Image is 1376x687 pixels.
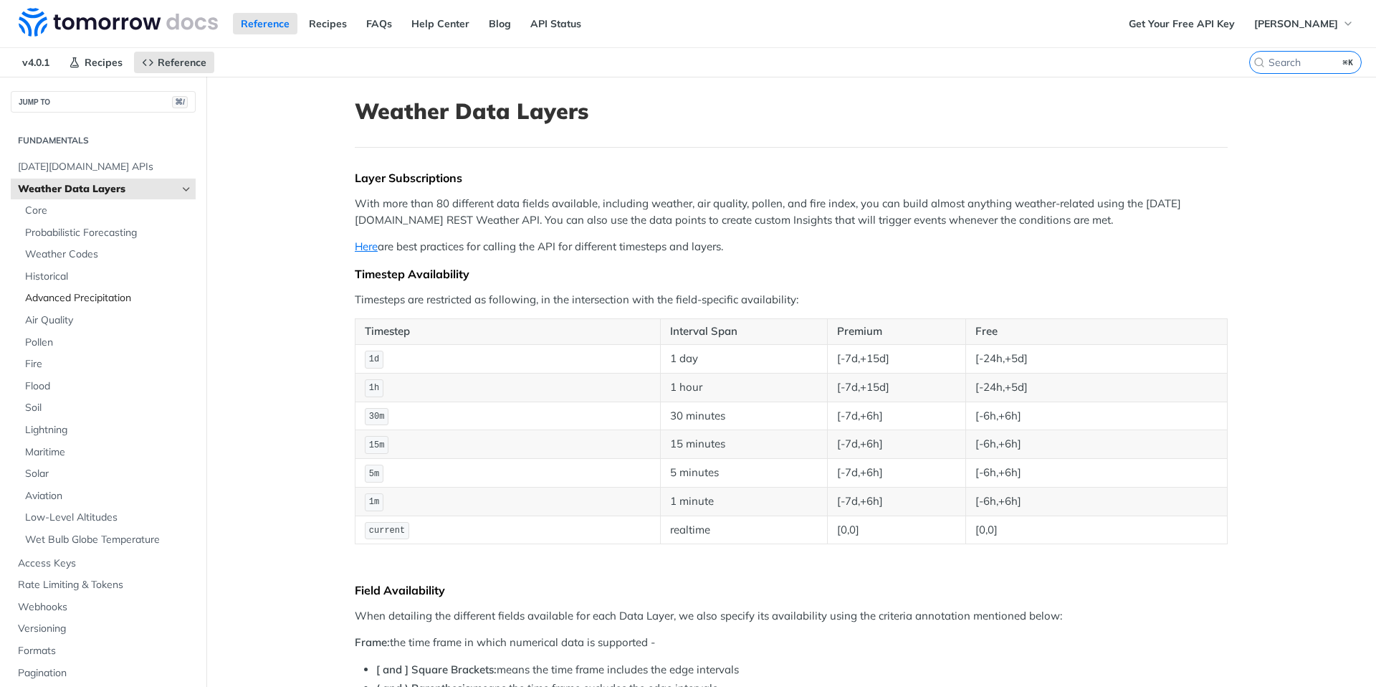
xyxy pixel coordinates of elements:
[965,487,1227,516] td: [-6h,+6h]
[403,13,477,34] a: Help Center
[181,184,192,195] button: Hide subpages for Weather Data Layers
[233,13,297,34] a: Reference
[11,91,196,113] button: JUMP TO⌘/
[18,666,192,681] span: Pagination
[25,357,192,371] span: Fire
[11,663,196,684] a: Pagination
[18,332,196,354] a: Pollen
[828,344,966,373] td: [-7d,+15d]
[369,412,385,422] span: 30m
[828,373,966,402] td: [-7d,+15d]
[25,401,192,415] span: Soil
[25,336,192,350] span: Pollen
[355,171,1228,185] div: Layer Subscriptions
[481,13,519,34] a: Blog
[355,635,390,649] strong: Frame:
[660,319,827,345] th: Interval Span
[18,244,196,265] a: Weather Codes
[660,430,827,459] td: 15 minutes
[358,13,400,34] a: FAQs
[660,402,827,430] td: 30 minutes
[11,156,196,178] a: [DATE][DOMAIN_NAME] APIs
[660,516,827,544] td: realtime
[11,640,196,662] a: Formats
[19,8,218,37] img: Tomorrow.io Weather API Docs
[301,13,355,34] a: Recipes
[25,204,192,218] span: Core
[11,574,196,596] a: Rate Limiting & Tokens
[965,402,1227,430] td: [-6h,+6h]
[18,376,196,397] a: Flood
[25,379,192,394] span: Flood
[18,310,196,331] a: Air Quality
[1246,13,1362,34] button: [PERSON_NAME]
[18,644,192,658] span: Formats
[18,529,196,551] a: Wet Bulb Globe Temperature
[1121,13,1243,34] a: Get Your Free API Key
[18,578,192,592] span: Rate Limiting & Tokens
[1339,55,1357,70] kbd: ⌘K
[18,160,192,174] span: [DATE][DOMAIN_NAME] APIs
[172,96,188,108] span: ⌘/
[660,373,827,402] td: 1 hour
[355,583,1228,597] div: Field Availability
[25,445,192,460] span: Maritime
[11,179,196,200] a: Weather Data LayersHide subpages for Weather Data Layers
[828,319,966,345] th: Premium
[369,354,379,364] span: 1d
[134,52,214,73] a: Reference
[18,182,177,196] span: Weather Data Layers
[18,354,196,375] a: Fire
[18,622,192,636] span: Versioning
[965,319,1227,345] th: Free
[14,52,57,73] span: v4.0.1
[369,383,379,393] span: 1h
[660,487,827,516] td: 1 minute
[18,442,196,463] a: Maritime
[25,489,192,503] span: Aviation
[25,291,192,305] span: Advanced Precipitation
[85,56,123,69] span: Recipes
[965,430,1227,459] td: [-6h,+6h]
[18,200,196,222] a: Core
[376,663,497,676] strong: [ and ] Square Brackets:
[828,402,966,430] td: [-7d,+6h]
[18,600,192,615] span: Webhooks
[18,463,196,485] a: Solar
[828,459,966,488] td: [-7d,+6h]
[25,423,192,437] span: Lightning
[18,266,196,288] a: Historical
[18,222,196,244] a: Probabilistic Forecasting
[25,467,192,481] span: Solar
[355,239,1228,255] p: are best practices for calling the API for different timesteps and layers.
[25,270,192,284] span: Historical
[965,459,1227,488] td: [-6h,+6h]
[965,516,1227,544] td: [0,0]
[11,553,196,574] a: Access Keys
[660,344,827,373] td: 1 day
[25,511,192,525] span: Low-Level Altitudes
[828,487,966,516] td: [-7d,+6h]
[158,56,206,69] span: Reference
[355,319,661,345] th: Timestep
[25,247,192,262] span: Weather Codes
[965,373,1227,402] td: [-24h,+5d]
[11,597,196,618] a: Webhooks
[355,292,1228,308] p: Timesteps are restricted as following, in the intersection with the field-specific availability:
[355,635,1228,651] p: the time frame in which numerical data is supported -
[18,397,196,419] a: Soil
[18,556,192,571] span: Access Keys
[369,526,405,536] span: current
[25,533,192,547] span: Wet Bulb Globe Temperature
[18,507,196,529] a: Low-Level Altitudes
[369,440,385,450] span: 15m
[18,485,196,507] a: Aviation
[355,240,378,253] a: Here
[660,459,827,488] td: 5 minutes
[828,516,966,544] td: [0,0]
[355,196,1228,228] p: With more than 80 different data fields available, including weather, air quality, pollen, and fi...
[522,13,589,34] a: API Status
[18,420,196,441] a: Lightning
[369,469,379,479] span: 5m
[369,497,379,507] span: 1m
